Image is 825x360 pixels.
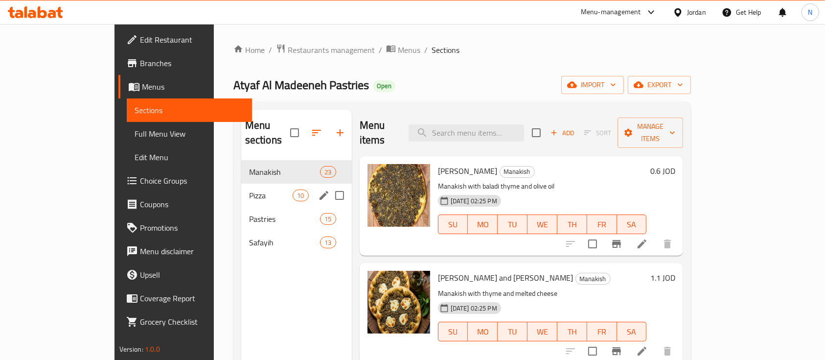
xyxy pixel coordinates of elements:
span: Sort sections [305,121,328,144]
span: Coverage Report [140,292,245,304]
button: Add section [328,121,352,144]
button: SU [438,215,468,234]
span: Sections [432,44,459,56]
span: Restaurants management [288,44,375,56]
span: Promotions [140,222,245,234]
div: Pastries15 [241,207,352,231]
li: / [269,44,272,56]
p: Manakish with baladi thyme and olive oil [438,180,647,192]
span: Branches [140,57,245,69]
span: Coupons [140,198,245,210]
span: Atyaf Al Madeeneh Pastries [233,74,369,96]
button: WE [527,215,557,234]
span: Select all sections [284,122,305,143]
div: Pizza10edit [241,184,352,207]
span: Version: [119,343,143,356]
h6: 0.6 JOD [650,164,675,178]
a: Menu disclaimer [118,240,252,263]
nav: breadcrumb [233,44,691,56]
span: N [808,7,812,18]
div: Safayih13 [241,231,352,254]
span: Menus [142,81,245,93]
button: Branch-specific-item [605,232,628,256]
span: Menu disclaimer [140,245,245,257]
div: items [320,166,336,178]
span: TU [502,325,524,339]
span: 13 [321,238,335,247]
span: FR [591,217,613,232]
span: export [636,79,683,91]
span: [DATE] 02:25 PM [447,304,501,313]
span: [DATE] 02:25 PM [447,196,501,206]
span: SA [621,217,643,232]
li: / [424,44,428,56]
span: Open [373,82,395,90]
span: SU [442,325,464,339]
img: Zaatar and Cheese Manakish [367,271,430,334]
span: [PERSON_NAME] and [PERSON_NAME] [438,270,573,285]
a: Edit Restaurant [118,28,252,51]
a: Coverage Report [118,287,252,310]
button: TU [498,215,527,234]
span: Pizza [249,190,293,201]
div: Manakish23 [241,160,352,184]
button: SA [617,322,647,341]
nav: Menu sections [241,156,352,258]
a: Grocery Checklist [118,310,252,334]
span: import [569,79,616,91]
a: Edit menu item [636,345,648,357]
li: / [379,44,382,56]
span: FR [591,325,613,339]
span: WE [531,217,553,232]
span: 23 [321,168,335,177]
span: Pastries [249,213,321,225]
a: Coupons [118,192,252,216]
span: Edit Restaurant [140,34,245,46]
span: Safayih [249,237,321,248]
button: MO [468,215,498,234]
span: TH [561,217,583,232]
a: Edit menu item [636,238,648,250]
span: TH [561,325,583,339]
button: TU [498,322,527,341]
div: Menu-management [581,6,641,18]
button: export [628,76,691,94]
div: Manakish [249,166,321,178]
span: Grocery Checklist [140,316,245,328]
span: MO [472,217,494,232]
span: 10 [293,191,308,200]
a: Choice Groups [118,169,252,192]
button: SU [438,322,468,341]
div: items [320,213,336,225]
p: Manakish with thyme and melted cheese [438,288,647,300]
button: SA [617,215,647,234]
a: Menus [386,44,420,56]
button: WE [527,322,557,341]
button: MO [468,322,498,341]
button: FR [587,322,617,341]
span: TU [502,217,524,232]
a: Sections [127,98,252,122]
h6: 1.1 JOD [650,271,675,285]
a: Branches [118,51,252,75]
input: search [409,124,524,142]
h2: Menu items [360,118,397,147]
div: Manakish [575,273,611,285]
span: Full Menu View [135,128,245,140]
span: Edit Menu [135,151,245,163]
a: Restaurants management [276,44,375,56]
span: Manakish [576,273,610,285]
span: Manage items [625,120,675,145]
span: WE [531,325,553,339]
span: 15 [321,215,335,224]
span: Choice Groups [140,175,245,187]
button: delete [656,232,679,256]
span: Add [549,127,575,139]
span: Select to update [582,234,603,254]
div: Jordan [687,7,706,18]
span: MO [472,325,494,339]
button: TH [557,215,587,234]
